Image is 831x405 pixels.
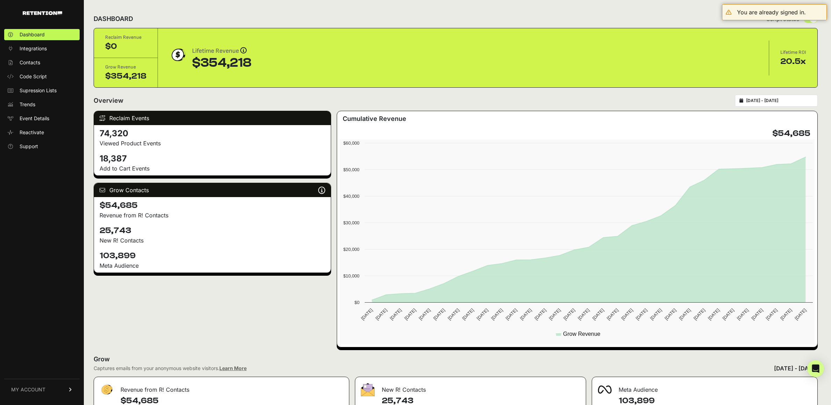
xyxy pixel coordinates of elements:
span: Event Details [20,115,49,122]
div: Meta Audience [100,261,325,270]
text: $0 [355,300,359,305]
span: Integrations [20,45,47,52]
img: fa-envelope-19ae18322b30453b285274b1b8af3d052b27d846a4fbe8435d1a52b978f639a2.png [361,383,375,396]
text: [DATE] [635,307,648,321]
span: Code Script [20,73,47,80]
text: [DATE] [519,307,533,321]
div: New R! Contacts [355,377,585,398]
h4: $54,685 [100,200,325,211]
a: Supression Lists [4,85,80,96]
text: [DATE] [534,307,547,321]
a: Code Script [4,71,80,82]
p: Revenue from R! Contacts [100,211,325,219]
text: [DATE] [693,307,706,321]
text: [DATE] [736,307,750,321]
img: fa-meta-2f981b61bb99beabf952f7030308934f19ce035c18b003e963880cc3fabeebb7.png [598,385,612,394]
span: Dashboard [20,31,45,38]
div: Revenue from R! Contacts [94,377,349,398]
text: $60,000 [343,140,359,146]
text: $20,000 [343,247,359,252]
div: Grow Revenue [105,64,146,71]
div: Lifetime ROI [780,49,806,56]
h4: 103,899 [100,250,325,261]
text: [DATE] [678,307,692,321]
text: [DATE] [620,307,634,321]
span: Supression Lists [20,87,57,94]
div: Grow Contacts [94,183,331,197]
a: Support [4,141,80,152]
span: Trends [20,101,35,108]
img: Retention.com [23,11,62,15]
h2: DASHBOARD [94,14,133,24]
span: Reactivate [20,129,44,136]
span: Support [20,143,38,150]
text: $10,000 [343,273,359,279]
text: [DATE] [562,307,576,321]
a: Learn More [219,365,247,371]
text: $40,000 [343,194,359,199]
a: Contacts [4,57,80,68]
div: Meta Audience [592,377,817,398]
h2: Grow [94,354,818,364]
img: dollar-coin-05c43ed7efb7bc0c12610022525b4bbbb207c7efeef5aecc26f025e68dcafac9.png [169,46,187,64]
text: [DATE] [649,307,663,321]
a: MY ACCOUNT [4,379,80,400]
text: $30,000 [343,220,359,225]
div: $0 [105,41,146,52]
img: fa-dollar-13500eef13a19c4ab2b9ed9ad552e47b0d9fc28b02b83b90ba0e00f96d6372e9.png [100,383,114,397]
h4: 18,387 [100,153,325,164]
div: $354,218 [192,56,252,70]
text: $50,000 [343,167,359,172]
a: Integrations [4,43,80,54]
text: [DATE] [505,307,518,321]
span: Contacts [20,59,40,66]
h4: 74,320 [100,128,325,139]
div: $354,218 [105,71,146,82]
span: MY ACCOUNT [11,386,45,393]
h3: Cumulative Revenue [343,114,406,124]
text: [DATE] [750,307,764,321]
text: [DATE] [548,307,562,321]
a: Reactivate [4,127,80,138]
div: You are already signed in. [737,8,806,16]
h4: $54,685 [772,128,810,139]
h4: 25,743 [100,225,325,236]
text: [DATE] [664,307,677,321]
text: [DATE] [389,307,403,321]
p: Viewed Product Events [100,139,325,147]
text: [DATE] [591,307,605,321]
a: Event Details [4,113,80,124]
div: Open Intercom Messenger [807,360,824,377]
text: [DATE] [476,307,489,321]
text: [DATE] [490,307,504,321]
text: [DATE] [765,307,779,321]
div: Captures emails from your anonymous website visitors. [94,365,247,372]
text: Grow Revenue [563,331,600,337]
text: [DATE] [722,307,735,321]
div: Reclaim Revenue [105,34,146,41]
text: [DATE] [360,307,374,321]
div: Reclaim Events [94,111,331,125]
text: [DATE] [432,307,446,321]
a: Dashboard [4,29,80,40]
text: [DATE] [461,307,475,321]
text: [DATE] [418,307,432,321]
p: Add to Cart Events [100,164,325,173]
text: [DATE] [447,307,460,321]
div: [DATE] - [DATE] [774,364,818,373]
text: [DATE] [779,307,793,321]
text: [DATE] [403,307,417,321]
div: Lifetime Revenue [192,46,252,56]
a: Trends [4,99,80,110]
text: [DATE] [707,307,721,321]
p: New R! Contacts [100,236,325,245]
text: [DATE] [374,307,388,321]
div: 20.5x [780,56,806,67]
text: [DATE] [577,307,591,321]
h2: Overview [94,96,123,106]
text: [DATE] [606,307,620,321]
text: [DATE] [794,307,808,321]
